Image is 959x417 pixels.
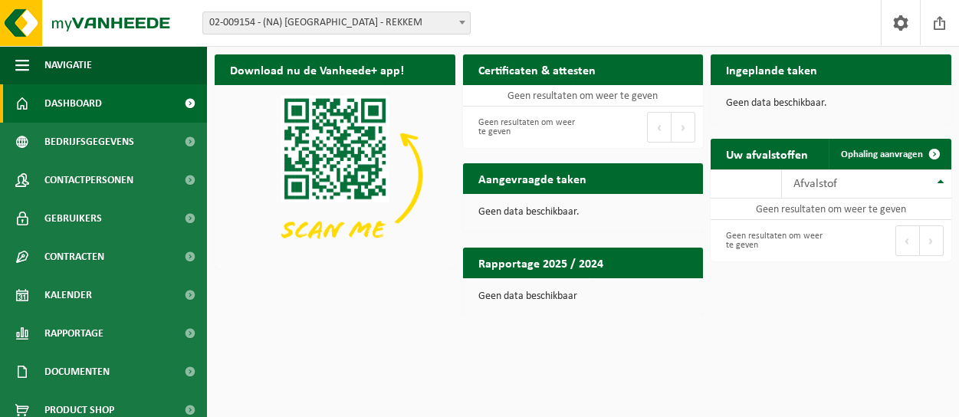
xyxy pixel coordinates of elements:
[215,54,419,84] h2: Download nu de Vanheede+ app!
[44,276,92,314] span: Kalender
[44,161,133,199] span: Contactpersonen
[478,207,688,218] p: Geen data beschikbaar.
[793,178,837,190] span: Afvalstof
[215,85,455,265] img: Download de VHEPlus App
[478,291,688,302] p: Geen data beschikbaar
[44,238,104,276] span: Contracten
[463,54,611,84] h2: Certificaten & attesten
[672,112,695,143] button: Next
[463,163,602,193] h2: Aangevraagde taken
[471,110,576,144] div: Geen resultaten om weer te geven
[44,123,134,161] span: Bedrijfsgegevens
[44,199,102,238] span: Gebruikers
[202,11,471,34] span: 02-009154 - (NA) DSV ROAD NV - REKKEM
[841,149,923,159] span: Ophaling aanvragen
[203,12,470,34] span: 02-009154 - (NA) DSV ROAD NV - REKKEM
[463,248,619,277] h2: Rapportage 2025 / 2024
[726,98,936,109] p: Geen data beschikbaar.
[44,314,103,353] span: Rapportage
[920,225,944,256] button: Next
[44,353,110,391] span: Documenten
[711,54,833,84] h2: Ingeplande taken
[647,112,672,143] button: Previous
[711,139,823,169] h2: Uw afvalstoffen
[589,277,701,308] a: Bekijk rapportage
[44,46,92,84] span: Navigatie
[44,84,102,123] span: Dashboard
[463,85,704,107] td: Geen resultaten om weer te geven
[711,199,951,220] td: Geen resultaten om weer te geven
[895,225,920,256] button: Previous
[829,139,950,169] a: Ophaling aanvragen
[718,224,823,258] div: Geen resultaten om weer te geven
